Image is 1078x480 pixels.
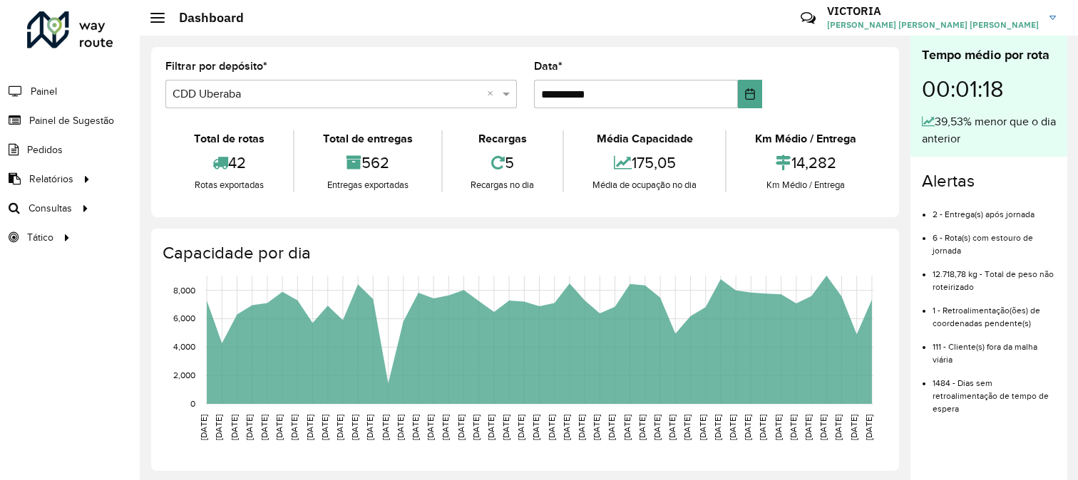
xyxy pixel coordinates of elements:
h3: VICTORIA [827,4,1039,18]
li: 12.718,78 kg - Total de peso não roteirizado [933,257,1056,293]
text: [DATE] [320,414,329,440]
span: Tático [27,230,53,245]
h4: Capacidade por dia [163,243,885,264]
li: 1 - Retroalimentação(ões) de coordenadas pendente(s) [933,293,1056,330]
text: [DATE] [849,414,858,440]
text: [DATE] [426,414,435,440]
text: [DATE] [758,414,767,440]
div: Média Capacidade [568,130,722,147]
text: 2,000 [173,370,195,380]
text: [DATE] [365,414,374,440]
text: [DATE] [396,414,405,440]
text: [DATE] [230,414,239,440]
label: Data [534,58,563,75]
text: [DATE] [381,414,390,440]
text: [DATE] [607,414,616,440]
text: [DATE] [245,414,254,440]
div: 00:01:18 [922,65,1056,113]
div: Entregas exportadas [298,178,438,192]
span: Painel [31,84,57,99]
span: Painel de Sugestão [29,113,114,128]
text: 8,000 [173,286,195,295]
text: 0 [190,399,195,408]
a: Contato Rápido [793,3,823,33]
span: Pedidos [27,142,63,157]
div: 175,05 [568,147,722,178]
text: [DATE] [335,414,344,440]
text: [DATE] [274,414,284,440]
text: [DATE] [592,414,601,440]
text: [DATE] [547,414,556,440]
div: 562 [298,147,438,178]
text: [DATE] [199,414,208,440]
text: [DATE] [260,414,269,440]
text: [DATE] [577,414,586,440]
text: [DATE] [774,414,783,440]
span: Relatórios [29,172,73,187]
text: [DATE] [350,414,359,440]
text: [DATE] [652,414,662,440]
div: 39,53% menor que o dia anterior [922,113,1056,147]
text: [DATE] [441,414,450,440]
text: [DATE] [804,414,813,440]
text: [DATE] [728,414,737,440]
text: [DATE] [501,414,510,440]
li: 6 - Rota(s) com estouro de jornada [933,221,1056,257]
text: [DATE] [818,414,828,440]
div: 42 [169,147,289,178]
text: [DATE] [532,414,541,440]
div: Recargas [446,130,560,147]
text: [DATE] [789,414,798,440]
h2: Dashboard [165,10,244,26]
text: [DATE] [682,414,692,440]
span: [PERSON_NAME] [PERSON_NAME] [PERSON_NAME] [827,19,1039,31]
div: Recargas no dia [446,178,560,192]
text: [DATE] [833,414,843,440]
text: [DATE] [698,414,707,440]
div: Total de entregas [298,130,438,147]
text: [DATE] [516,414,525,440]
span: Clear all [487,85,499,103]
text: [DATE] [456,414,466,440]
div: Rotas exportadas [169,178,289,192]
text: [DATE] [486,414,496,440]
text: [DATE] [713,414,722,440]
h4: Alertas [922,171,1056,192]
text: 6,000 [173,314,195,323]
div: Km Médio / Entrega [730,178,881,192]
text: [DATE] [471,414,481,440]
div: Média de ocupação no dia [568,178,722,192]
span: Consultas [29,201,72,216]
div: Total de rotas [169,130,289,147]
div: Km Médio / Entrega [730,130,881,147]
text: [DATE] [743,414,752,440]
text: [DATE] [411,414,420,440]
div: 14,282 [730,147,881,178]
text: [DATE] [622,414,632,440]
text: [DATE] [562,414,571,440]
div: 5 [446,147,560,178]
text: [DATE] [289,414,299,440]
text: 4,000 [173,343,195,352]
text: [DATE] [864,414,873,440]
div: Tempo médio por rota [922,46,1056,65]
text: [DATE] [637,414,647,440]
li: 2 - Entrega(s) após jornada [933,197,1056,221]
li: 111 - Cliente(s) fora da malha viária [933,330,1056,366]
text: [DATE] [305,414,314,440]
label: Filtrar por depósito [165,58,267,75]
button: Choose Date [738,80,762,108]
li: 1484 - Dias sem retroalimentação de tempo de espera [933,366,1056,415]
text: [DATE] [214,414,223,440]
text: [DATE] [667,414,677,440]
